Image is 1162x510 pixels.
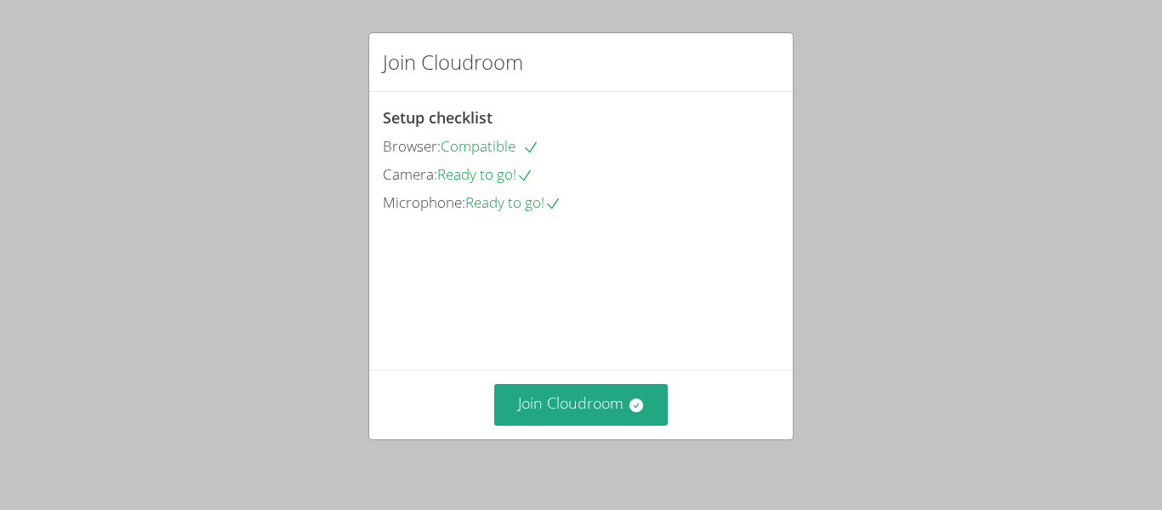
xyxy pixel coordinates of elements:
[383,136,441,156] span: Browser:
[494,384,669,426] button: Join Cloudroom
[383,107,493,128] span: Setup checklist
[441,136,539,156] span: Compatible
[465,192,561,212] span: Ready to go!
[383,164,437,184] span: Camera:
[383,47,523,77] h2: Join Cloudroom
[437,164,533,184] span: Ready to go!
[383,192,465,212] span: Microphone:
